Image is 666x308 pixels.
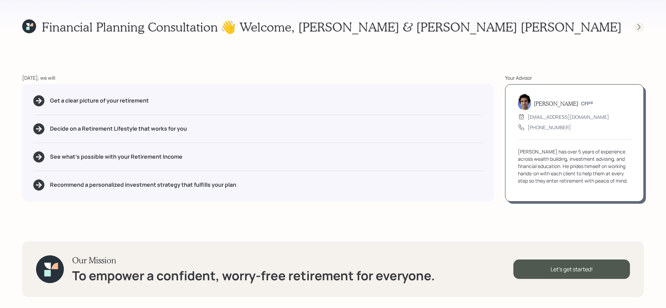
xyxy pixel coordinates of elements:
[42,19,218,34] h1: Financial Planning Consultation
[505,74,644,81] div: Your Advisor
[220,19,622,34] h1: 👋 Welcome , [PERSON_NAME] & [PERSON_NAME] [PERSON_NAME]
[513,259,630,279] div: Let's get started!
[72,268,435,283] h1: To empower a confident, worry-free retirement for everyone.
[528,124,571,131] div: [PHONE_NUMBER]
[528,113,609,121] div: [EMAIL_ADDRESS][DOMAIN_NAME]
[518,94,531,110] img: harrison-schaefer-headshot-2.png
[50,125,187,132] h5: Decide on a Retirement Lifestyle that works for you
[518,148,631,184] div: [PERSON_NAME] has over 5 years of experience across wealth building, investment advising, and fin...
[50,153,182,160] h5: See what's possible with your Retirement Income
[50,97,149,104] h5: Get a clear picture of your retirement
[534,100,578,107] h5: [PERSON_NAME]
[50,182,236,188] h5: Recommend a personalized investment strategy that fulfills your plan
[581,101,593,107] h6: CFP®
[22,74,494,81] div: [DATE], we will:
[72,255,435,265] h3: Our Mission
